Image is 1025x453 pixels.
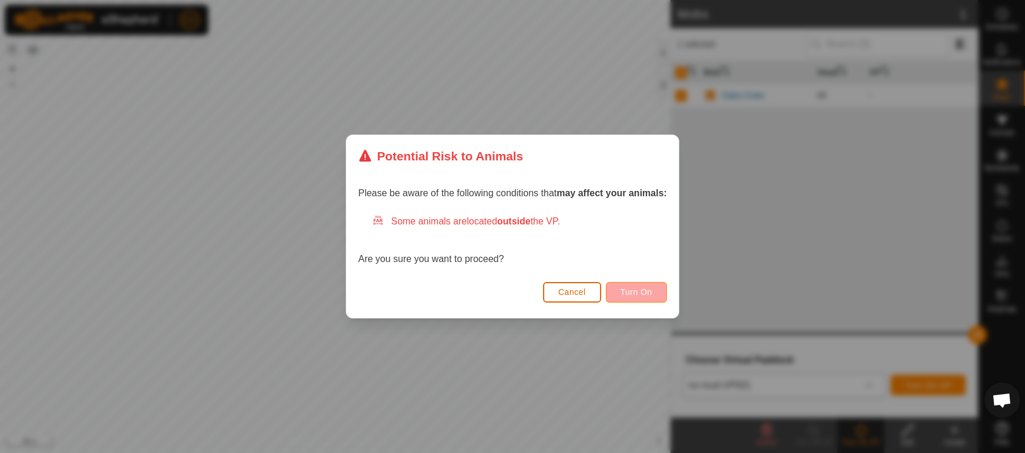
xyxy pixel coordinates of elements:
strong: outside [497,216,531,226]
button: Cancel [543,282,601,303]
span: Please be aware of the following conditions that [358,188,667,198]
button: Turn On [606,282,667,303]
span: located the VP. [467,216,560,226]
strong: may affect your animals: [557,188,667,198]
span: Turn On [621,287,652,297]
div: Open chat [984,382,1020,418]
div: Potential Risk to Animals [358,147,523,165]
span: Cancel [558,287,586,297]
div: Some animals are [372,214,667,229]
div: Are you sure you want to proceed? [358,214,667,266]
